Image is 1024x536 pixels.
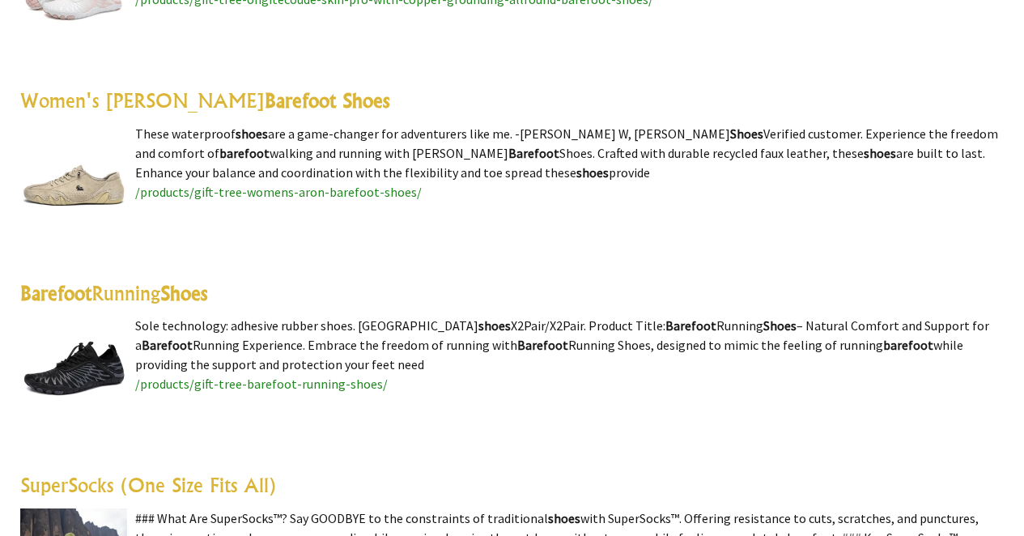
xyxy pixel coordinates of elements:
[135,184,422,200] a: /products/gift-tree-womens-aron-barefoot-shoes/
[20,473,277,497] a: SuperSocks (One Size Fits All)
[883,337,933,353] highlight: barefoot
[864,145,896,161] highlight: shoes
[20,281,91,305] highlight: Barefoot
[20,316,127,423] img: Barefoot Running Shoes
[20,124,127,231] img: Women's Aron Barefoot Shoes
[576,164,609,181] highlight: shoes
[517,337,568,353] highlight: Barefoot
[236,125,268,142] highlight: shoes
[730,125,763,142] highlight: Shoes
[548,510,580,526] highlight: shoes
[478,317,511,334] highlight: shoes
[20,281,207,305] a: BarefootRunningShoes
[142,337,193,353] highlight: Barefoot
[160,281,207,305] highlight: Shoes
[265,88,389,113] highlight: Barefoot Shoes
[508,145,559,161] highlight: Barefoot
[665,317,716,334] highlight: Barefoot
[135,376,388,392] a: /products/gift-tree-barefoot-running-shoes/
[20,88,389,113] a: Women's [PERSON_NAME]Barefoot Shoes
[219,145,270,161] highlight: barefoot
[763,317,797,334] highlight: Shoes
